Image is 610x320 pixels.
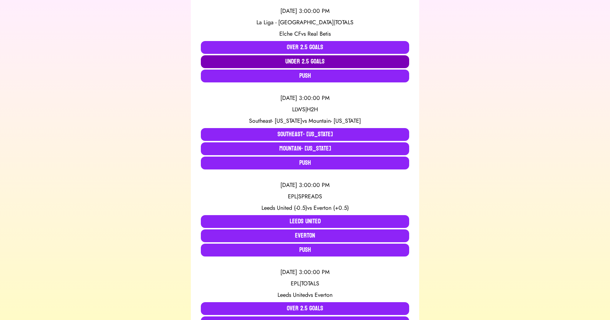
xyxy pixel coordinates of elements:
[201,279,409,288] div: EPL | TOTALS
[201,105,409,114] div: LLWS | H2H
[201,7,409,15] div: [DATE] 3:00:00 PM
[201,291,409,299] div: vs
[201,244,409,256] button: Push
[201,41,409,54] button: Over 2.5 Goals
[201,192,409,201] div: EPL | SPREADS
[201,229,409,242] button: Everton
[201,128,409,141] button: Southeast- [US_STATE]
[201,117,409,125] div: vs
[315,291,332,299] span: Everton
[307,30,331,38] span: Real Betis
[249,117,302,125] span: Southeast- [US_STATE]
[201,18,409,27] div: La Liga - [GEOGRAPHIC_DATA] | TOTALS
[201,70,409,82] button: Push
[201,30,409,38] div: vs
[201,302,409,315] button: Over 2.5 Goals
[201,181,409,189] div: [DATE] 3:00:00 PM
[309,117,361,125] span: Mountain- [US_STATE]
[201,94,409,102] div: [DATE] 3:00:00 PM
[201,157,409,169] button: Push
[279,30,301,38] span: Elche CF
[314,204,349,212] span: Everton (+0.5)
[201,268,409,276] div: [DATE] 3:00:00 PM
[201,215,409,228] button: Leeds United
[278,291,308,299] span: Leeds United
[201,142,409,155] button: Mountain- [US_STATE]
[201,55,409,68] button: Under 2.5 Goals
[201,204,409,212] div: vs
[261,204,307,212] span: Leeds United (-0.5)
